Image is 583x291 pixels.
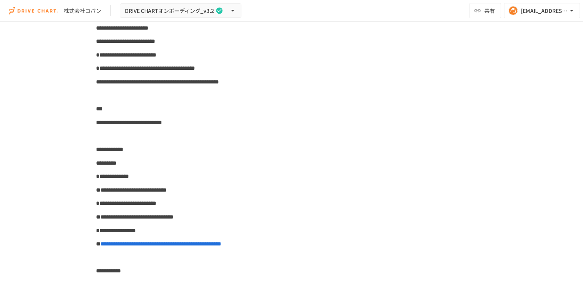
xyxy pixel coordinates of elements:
span: DRIVE CHARTオンボーディング_v3.2 [125,6,214,16]
div: [EMAIL_ADDRESS][DOMAIN_NAME] [521,6,568,16]
span: 共有 [484,6,495,15]
button: [EMAIL_ADDRESS][DOMAIN_NAME] [504,3,580,18]
div: 株式会社コパン [64,7,101,15]
button: DRIVE CHARTオンボーディング_v3.2 [120,3,241,18]
button: 共有 [469,3,501,18]
img: i9VDDS9JuLRLX3JIUyK59LcYp6Y9cayLPHs4hOxMB9W [9,5,58,17]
